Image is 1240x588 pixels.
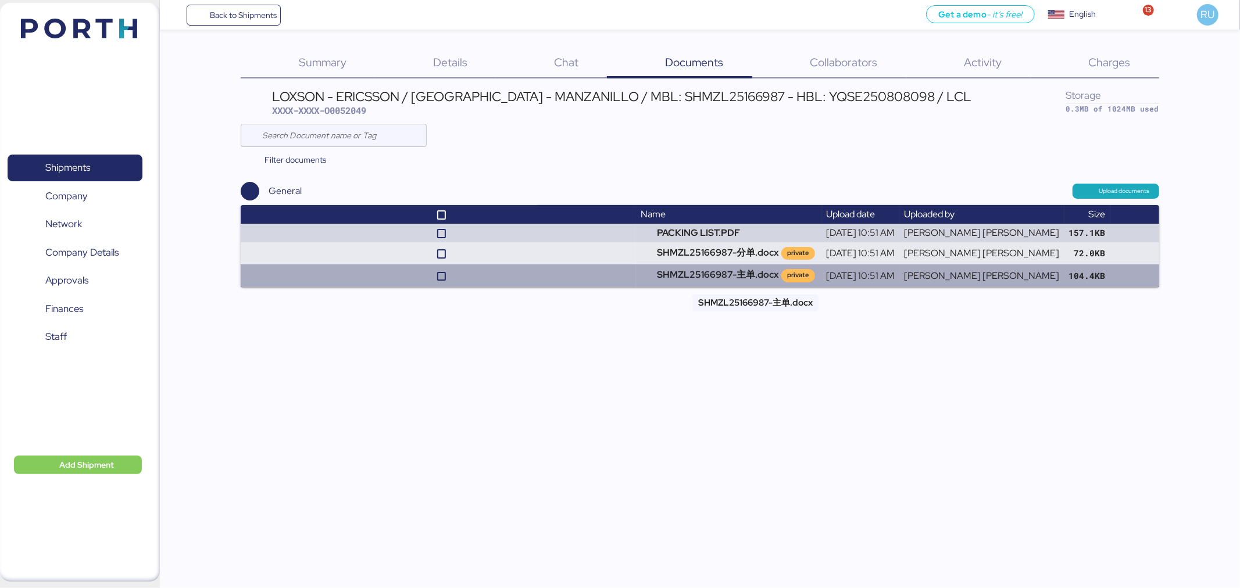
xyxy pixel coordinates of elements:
a: Staff [8,324,142,350]
span: Uploaded by [905,208,955,220]
span: Filter documents [265,153,326,167]
div: private [788,270,809,280]
td: 157.1KB [1064,224,1110,242]
div: 0.3MB of 1024MB used [1066,103,1159,114]
td: 104.4KB [1064,264,1110,286]
span: Activity [964,55,1002,70]
a: Shipments [8,155,142,181]
button: Upload documents [1073,184,1159,199]
td: [PERSON_NAME] [PERSON_NAME] [900,264,1064,286]
a: Finances [8,296,142,322]
span: Approvals [45,272,88,289]
span: Network [45,216,82,232]
td: SHMZL25166987-主单.docx [636,264,821,286]
span: Charges [1088,55,1130,70]
button: Filter documents [241,149,335,170]
span: RU [1201,7,1214,22]
a: Network [8,211,142,238]
span: Name [641,208,666,220]
span: Company [45,188,88,205]
div: English [1069,8,1096,20]
td: [DATE] 10:51 AM [822,242,900,264]
a: Back to Shipments [187,5,281,26]
td: SHMZL25166987-分单.docx [636,242,821,264]
td: PACKING LIST.PDF [636,224,821,242]
span: Back to Shipments [210,8,277,22]
a: Company Details [8,239,142,266]
span: Chat [554,55,578,70]
span: Company Details [45,244,119,261]
button: Menu [167,5,187,25]
span: Summary [299,55,346,70]
button: Add Shipment [14,456,142,474]
a: Approvals [8,267,142,294]
span: Finances [45,300,83,317]
span: Add Shipment [59,458,114,472]
div: private [788,248,809,258]
span: Collaborators [810,55,877,70]
span: Documents [665,55,723,70]
span: Storage [1066,88,1102,102]
span: Shipments [45,159,90,176]
td: [PERSON_NAME] [PERSON_NAME] [900,242,1064,264]
span: Size [1089,208,1106,220]
span: Upload date [827,208,875,220]
div: General [269,184,302,198]
td: [DATE] 10:51 AM [822,224,900,242]
span: XXXX-XXXX-O0052049 [272,105,366,116]
a: Company [8,183,142,210]
td: [DATE] 10:51 AM [822,264,900,286]
span: Staff [45,328,67,345]
input: Search Document name or Tag [263,124,420,147]
span: Upload documents [1099,186,1150,196]
td: [PERSON_NAME] [PERSON_NAME] [900,224,1064,242]
td: 72.0KB [1064,242,1110,264]
div: LOXSON - ERICSSON / [GEOGRAPHIC_DATA] - MANZANILLO / MBL: SHMZL25166987 - HBL: YQSE250808098 / LCL [272,90,971,103]
span: Details [433,55,467,70]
